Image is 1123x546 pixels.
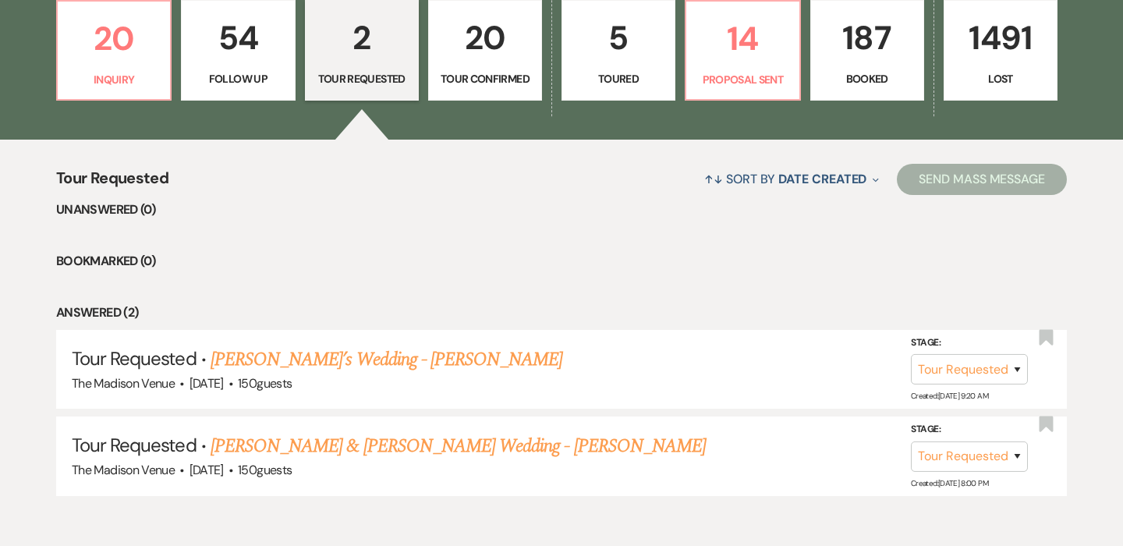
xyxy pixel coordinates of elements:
[911,335,1028,352] label: Stage:
[67,71,161,88] p: Inquiry
[911,421,1028,438] label: Stage:
[56,303,1067,323] li: Answered (2)
[72,346,197,370] span: Tour Requested
[954,12,1047,64] p: 1491
[897,164,1067,195] button: Send Mass Message
[696,12,789,65] p: 14
[238,462,292,478] span: 150 guests
[315,70,409,87] p: Tour Requested
[820,12,914,64] p: 187
[211,346,563,374] a: [PERSON_NAME]’s Wedding - [PERSON_NAME]
[572,12,665,64] p: 5
[56,166,168,200] span: Tour Requested
[72,462,175,478] span: The Madison Venue
[572,70,665,87] p: Toured
[191,70,285,87] p: Follow Up
[56,200,1067,220] li: Unanswered (0)
[72,433,197,457] span: Tour Requested
[191,12,285,64] p: 54
[954,70,1047,87] p: Lost
[696,71,789,88] p: Proposal Sent
[56,251,1067,271] li: Bookmarked (0)
[704,171,723,187] span: ↑↓
[67,12,161,65] p: 20
[315,12,409,64] p: 2
[911,391,988,401] span: Created: [DATE] 9:20 AM
[190,375,224,392] span: [DATE]
[438,12,532,64] p: 20
[190,462,224,478] span: [DATE]
[911,478,988,488] span: Created: [DATE] 8:00 PM
[238,375,292,392] span: 150 guests
[778,171,866,187] span: Date Created
[438,70,532,87] p: Tour Confirmed
[820,70,914,87] p: Booked
[211,432,706,460] a: [PERSON_NAME] & [PERSON_NAME] Wedding - [PERSON_NAME]
[72,375,175,392] span: The Madison Venue
[698,158,885,200] button: Sort By Date Created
